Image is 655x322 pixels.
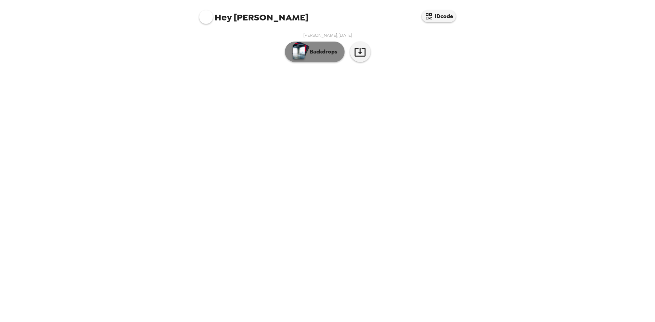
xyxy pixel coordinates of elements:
span: [PERSON_NAME] , [DATE] [303,32,352,38]
span: [PERSON_NAME] [199,7,308,22]
button: Backdrops [285,42,345,62]
img: profile pic [199,10,213,24]
button: IDcode [422,10,456,22]
span: Hey [215,11,232,24]
p: Backdrops [306,48,337,56]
